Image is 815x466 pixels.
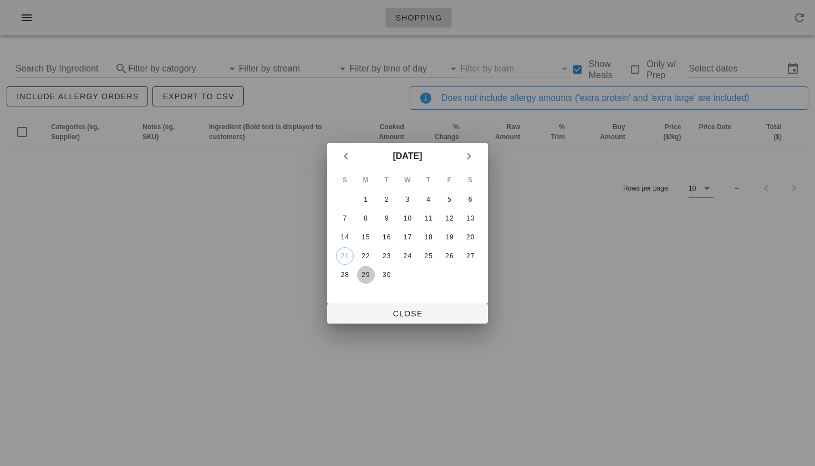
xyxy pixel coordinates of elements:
[420,228,437,246] button: 18
[357,266,375,284] button: 29
[378,271,395,279] div: 30
[420,196,437,203] div: 4
[378,209,395,227] button: 9
[388,145,426,167] button: [DATE]
[378,214,395,222] div: 9
[440,228,458,246] button: 19
[378,252,395,260] div: 23
[376,171,396,190] th: T
[378,266,395,284] button: 30
[357,233,375,241] div: 15
[420,252,437,260] div: 25
[336,271,354,279] div: 28
[440,214,458,222] div: 12
[461,228,479,246] button: 20
[399,228,416,246] button: 17
[461,252,479,260] div: 27
[420,233,437,241] div: 18
[357,196,375,203] div: 1
[327,304,488,324] button: Close
[460,171,480,190] th: S
[440,196,458,203] div: 5
[336,146,356,166] button: Previous month
[399,233,416,241] div: 17
[440,247,458,265] button: 26
[399,191,416,208] button: 3
[461,214,479,222] div: 13
[399,196,416,203] div: 3
[357,271,375,279] div: 29
[398,171,417,190] th: W
[378,228,395,246] button: 16
[378,191,395,208] button: 2
[336,247,354,265] button: 21
[461,209,479,227] button: 13
[461,233,479,241] div: 20
[378,233,395,241] div: 16
[337,252,353,260] div: 21
[461,247,479,265] button: 27
[461,196,479,203] div: 6
[440,252,458,260] div: 26
[399,247,416,265] button: 24
[336,309,479,318] span: Close
[357,209,375,227] button: 8
[357,228,375,246] button: 15
[335,171,355,190] th: S
[440,233,458,241] div: 19
[356,171,376,190] th: M
[459,146,479,166] button: Next month
[420,247,437,265] button: 25
[357,214,375,222] div: 8
[336,233,354,241] div: 14
[336,266,354,284] button: 28
[378,247,395,265] button: 23
[440,171,460,190] th: F
[336,209,354,227] button: 7
[336,228,354,246] button: 14
[336,214,354,222] div: 7
[440,209,458,227] button: 12
[440,191,458,208] button: 5
[420,214,437,222] div: 11
[357,252,375,260] div: 22
[461,191,479,208] button: 6
[357,247,375,265] button: 22
[357,191,375,208] button: 1
[399,209,416,227] button: 10
[419,171,439,190] th: T
[420,191,437,208] button: 4
[399,252,416,260] div: 24
[399,214,416,222] div: 10
[420,209,437,227] button: 11
[378,196,395,203] div: 2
